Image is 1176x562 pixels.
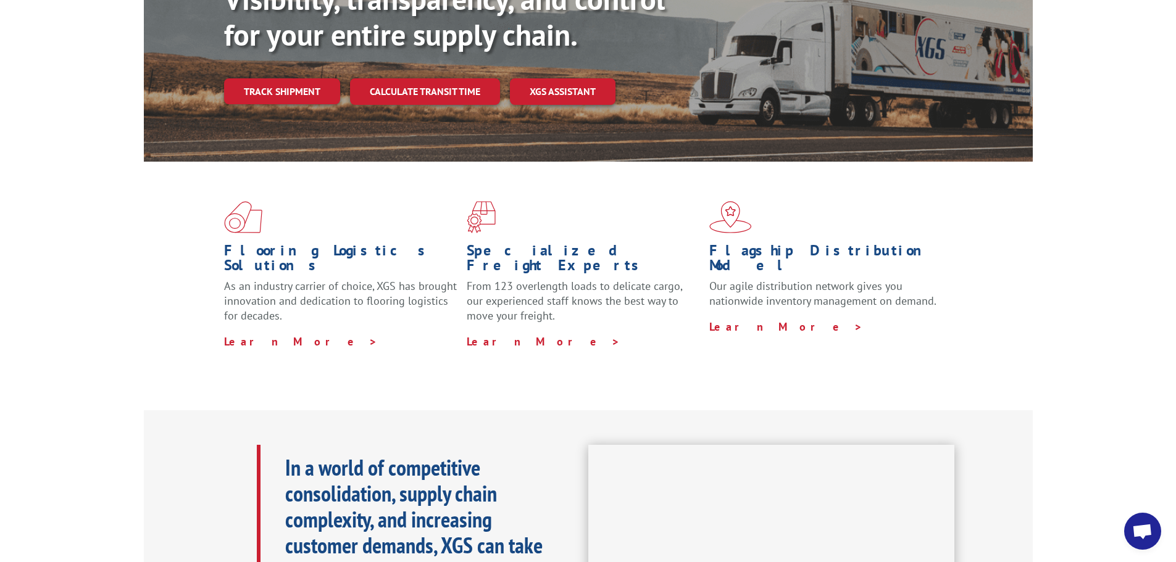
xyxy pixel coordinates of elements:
[709,320,863,334] a: Learn More >
[510,78,615,105] a: XGS ASSISTANT
[224,201,262,233] img: xgs-icon-total-supply-chain-intelligence-red
[467,334,620,349] a: Learn More >
[709,279,936,308] span: Our agile distribution network gives you nationwide inventory management on demand.
[350,78,500,105] a: Calculate transit time
[709,201,752,233] img: xgs-icon-flagship-distribution-model-red
[224,279,457,323] span: As an industry carrier of choice, XGS has brought innovation and dedication to flooring logistics...
[709,243,943,279] h1: Flagship Distribution Model
[224,243,457,279] h1: Flooring Logistics Solutions
[467,279,700,334] p: From 123 overlength loads to delicate cargo, our experienced staff knows the best way to move you...
[467,201,496,233] img: xgs-icon-focused-on-flooring-red
[467,243,700,279] h1: Specialized Freight Experts
[224,334,378,349] a: Learn More >
[1124,513,1161,550] div: Open chat
[224,78,340,104] a: Track shipment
